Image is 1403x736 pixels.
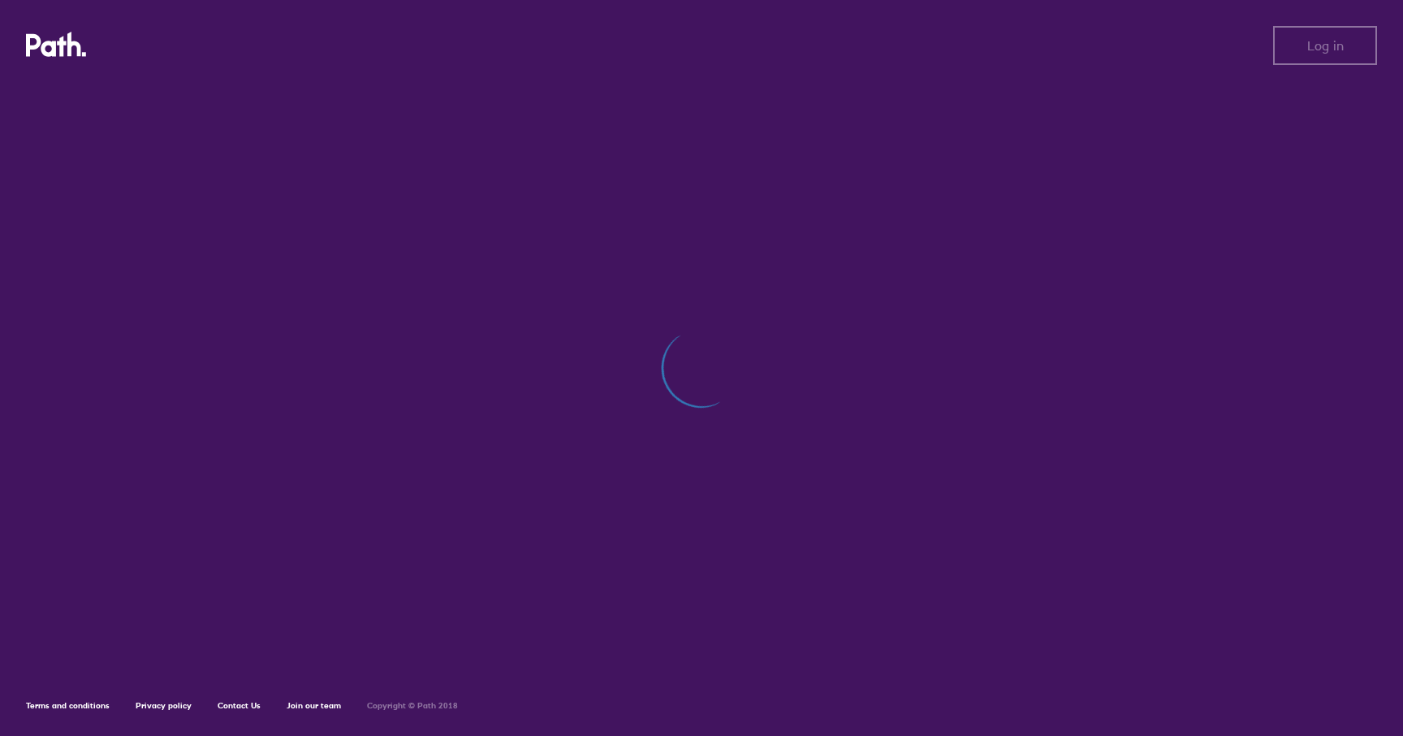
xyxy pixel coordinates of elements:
a: Terms and conditions [26,700,110,711]
a: Join our team [287,700,341,711]
a: Contact Us [218,700,261,711]
span: Log in [1307,38,1344,53]
button: Log in [1273,26,1377,65]
h6: Copyright © Path 2018 [367,701,458,711]
a: Privacy policy [136,700,192,711]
